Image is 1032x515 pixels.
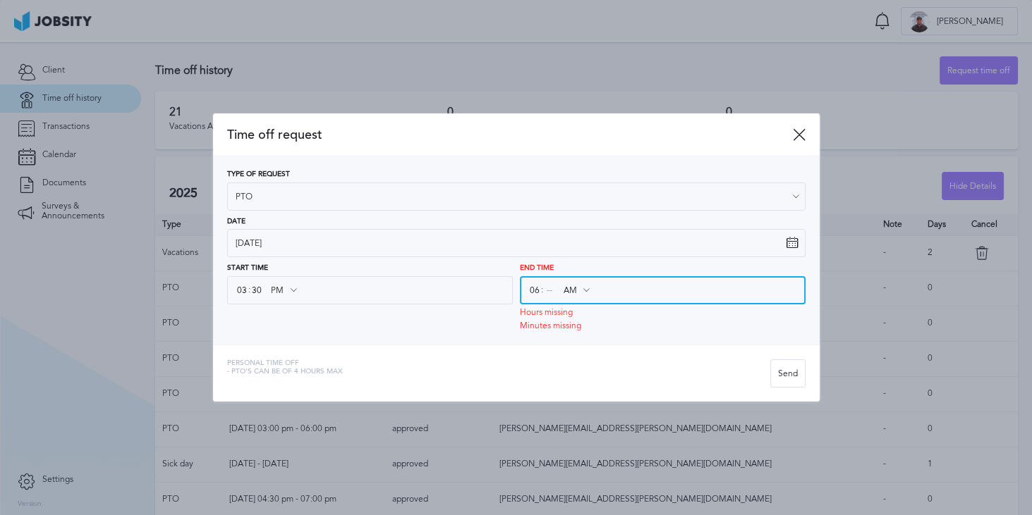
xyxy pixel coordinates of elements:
[520,321,581,331] span: Minutes missing
[770,359,806,387] button: Send
[520,308,573,318] span: Hours missing
[528,278,541,303] input: --
[236,278,248,303] input: --
[227,359,342,368] span: Personal Time Off
[250,278,263,303] input: --
[520,264,554,273] span: End Time
[227,218,245,226] span: Date
[771,360,805,388] div: Send
[227,264,268,273] span: Start Time
[227,368,342,376] span: - PTO's can be of 4 hours max
[227,170,290,179] span: Type of Request
[227,128,793,142] span: Time off request
[541,285,543,295] span: :
[543,278,556,303] input: --
[248,285,250,295] span: :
